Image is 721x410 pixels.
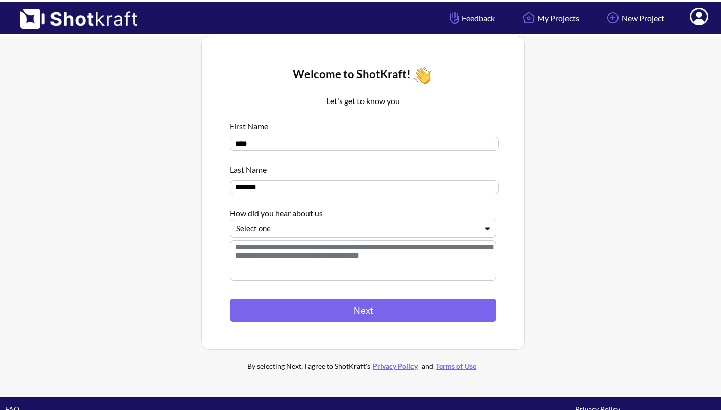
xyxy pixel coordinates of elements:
a: My Projects [512,5,587,31]
img: Hand Icon [448,9,462,26]
div: First Name [230,115,496,132]
img: Wave Icon [411,64,434,87]
img: Home Icon [520,9,537,26]
div: By selecting Next, I agree to ShotKraft's and [227,360,499,372]
a: Privacy Policy [370,362,420,370]
p: Let's get to know you [230,95,496,107]
a: New Project [597,5,672,31]
div: Welcome to ShotKraft! [230,64,496,87]
a: Terms of Use [433,362,479,370]
div: Last Name [230,159,496,175]
div: How did you hear about us [230,202,496,219]
span: Feedback [448,12,495,24]
img: Add Icon [604,9,622,26]
button: Next [230,299,496,322]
